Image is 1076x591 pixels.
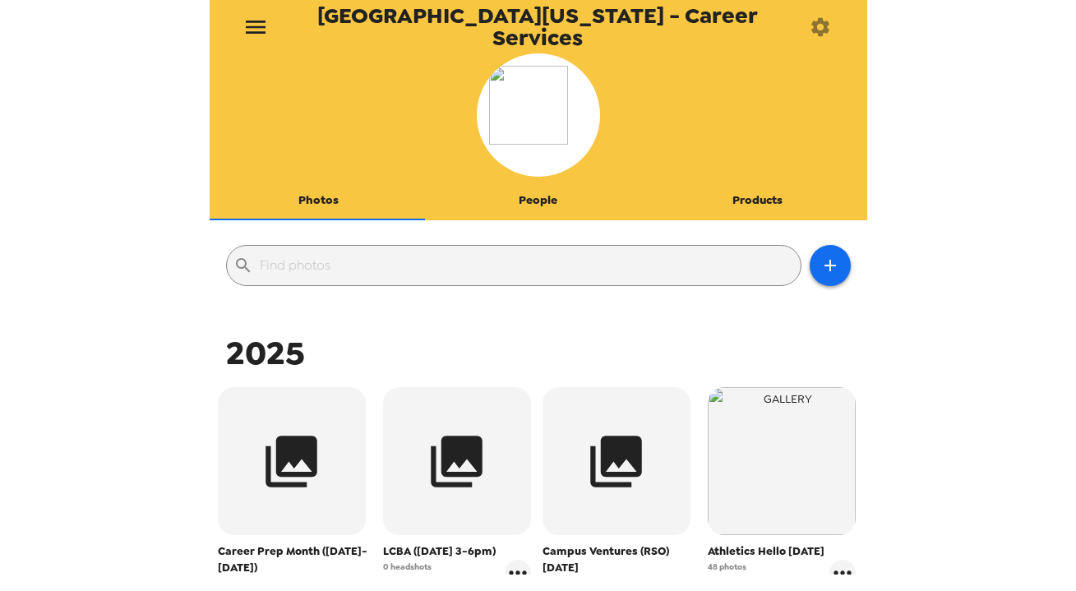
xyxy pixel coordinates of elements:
span: Campus Ventures (RSO) [DATE] [543,543,697,576]
span: Career Prep Month ([DATE]-[DATE]) [218,543,372,576]
button: gallery menu [505,560,531,586]
span: 0 headshots [383,561,432,573]
span: [DATE] [383,573,432,585]
span: 48 photos [708,561,746,573]
img: gallery [708,387,856,535]
button: gallery menu [829,560,856,586]
span: Athletics Hello [DATE] [708,543,856,560]
span: LCBA ([DATE] 3-6pm) [383,543,531,560]
input: Find photos [260,252,794,279]
img: org logo [489,66,588,164]
span: [GEOGRAPHIC_DATA][US_STATE] - Career Services [282,5,794,48]
span: 2025 [226,331,305,375]
button: People [428,181,648,220]
button: Photos [210,181,429,220]
button: Products [648,181,867,220]
span: [DATE] [708,573,746,585]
